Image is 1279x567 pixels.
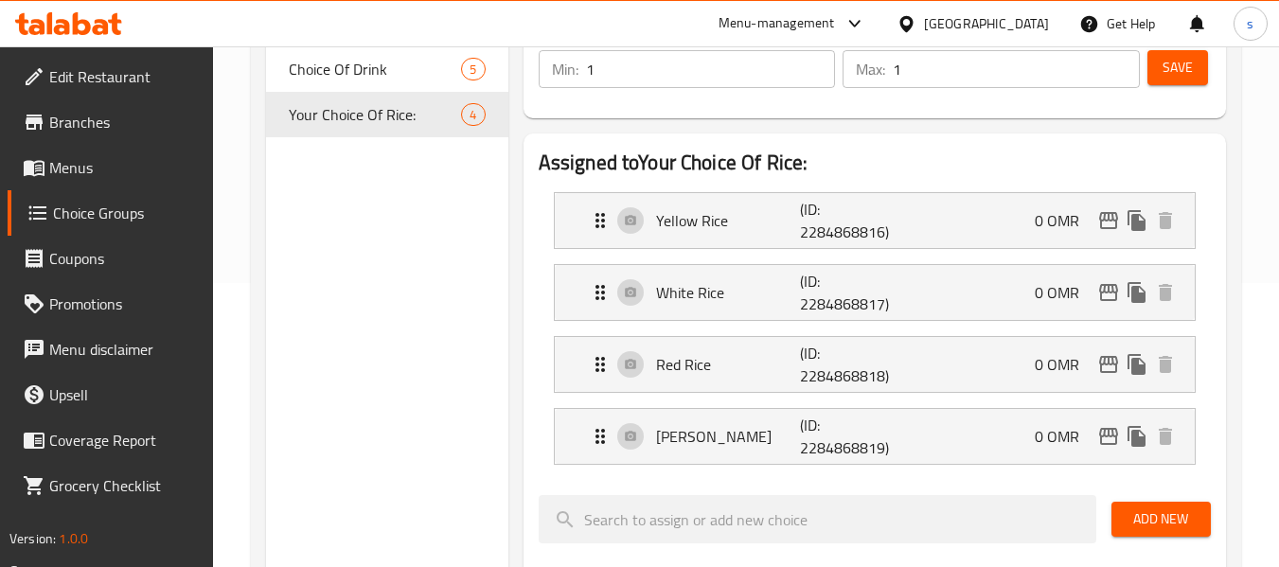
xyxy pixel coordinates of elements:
[461,58,485,80] div: Choices
[1094,350,1123,379] button: edit
[539,400,1211,472] li: Expand
[1123,278,1151,307] button: duplicate
[9,526,56,551] span: Version:
[555,265,1195,320] div: Expand
[719,12,835,35] div: Menu-management
[1151,278,1180,307] button: delete
[800,270,897,315] p: (ID: 2284868817)
[656,281,801,304] p: White Rice
[800,342,897,387] p: (ID: 2284868818)
[539,328,1211,400] li: Expand
[8,190,214,236] a: Choice Groups
[1123,422,1151,451] button: duplicate
[461,103,485,126] div: Choices
[49,247,199,270] span: Coupons
[49,111,199,133] span: Branches
[8,417,214,463] a: Coverage Report
[856,58,885,80] p: Max:
[8,281,214,327] a: Promotions
[1035,209,1094,232] p: 0 OMR
[800,198,897,243] p: (ID: 2284868816)
[1094,206,1123,235] button: edit
[49,292,199,315] span: Promotions
[1151,206,1180,235] button: delete
[1094,422,1123,451] button: edit
[8,463,214,508] a: Grocery Checklist
[462,61,484,79] span: 5
[1123,350,1151,379] button: duplicate
[8,236,214,281] a: Coupons
[49,383,199,406] span: Upsell
[555,337,1195,392] div: Expand
[539,185,1211,257] li: Expand
[1035,425,1094,448] p: 0 OMR
[1111,502,1211,537] button: Add New
[266,92,507,137] div: Your Choice Of Rice:4
[1151,350,1180,379] button: delete
[49,156,199,179] span: Menus
[8,99,214,145] a: Branches
[1247,13,1253,34] span: s
[656,353,801,376] p: Red Rice
[289,58,461,80] span: Choice Of Drink
[1123,206,1151,235] button: duplicate
[53,202,199,224] span: Choice Groups
[1035,281,1094,304] p: 0 OMR
[552,58,578,80] p: Min:
[8,327,214,372] a: Menu disclaimer
[924,13,1049,34] div: [GEOGRAPHIC_DATA]
[289,103,461,126] span: Your Choice Of Rice:
[1127,507,1196,531] span: Add New
[462,106,484,124] span: 4
[1151,422,1180,451] button: delete
[1035,353,1094,376] p: 0 OMR
[8,54,214,99] a: Edit Restaurant
[1147,50,1208,85] button: Save
[8,145,214,190] a: Menus
[49,65,199,88] span: Edit Restaurant
[656,209,801,232] p: Yellow Rice
[656,425,801,448] p: [PERSON_NAME]
[59,526,88,551] span: 1.0.0
[555,193,1195,248] div: Expand
[266,46,507,92] div: Choice Of Drink5
[1163,56,1193,80] span: Save
[1094,278,1123,307] button: edit
[8,372,214,417] a: Upsell
[800,414,897,459] p: (ID: 2284868819)
[539,257,1211,328] li: Expand
[539,149,1211,177] h2: Assigned to Your Choice Of Rice:
[555,409,1195,464] div: Expand
[49,429,199,452] span: Coverage Report
[539,495,1096,543] input: search
[49,474,199,497] span: Grocery Checklist
[49,338,199,361] span: Menu disclaimer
